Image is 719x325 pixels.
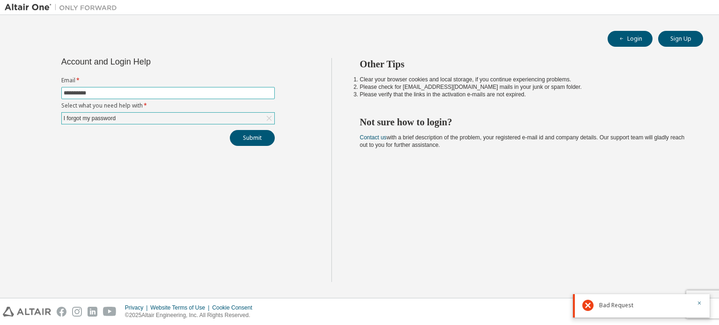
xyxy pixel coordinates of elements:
li: Please verify that the links in the activation e-mails are not expired. [360,91,687,98]
div: Privacy [125,304,150,311]
img: facebook.svg [57,307,66,317]
div: Website Terms of Use [150,304,212,311]
label: Email [61,77,275,84]
img: instagram.svg [72,307,82,317]
img: altair_logo.svg [3,307,51,317]
span: Bad Request [599,302,633,309]
div: Account and Login Help [61,58,232,65]
a: Contact us [360,134,387,141]
img: linkedin.svg [88,307,97,317]
li: Please check for [EMAIL_ADDRESS][DOMAIN_NAME] mails in your junk or spam folder. [360,83,687,91]
button: Submit [230,130,275,146]
li: Clear your browser cookies and local storage, if you continue experiencing problems. [360,76,687,83]
div: I forgot my password [62,113,274,124]
h2: Not sure how to login? [360,116,687,128]
button: Sign Up [658,31,703,47]
h2: Other Tips [360,58,687,70]
img: youtube.svg [103,307,117,317]
label: Select what you need help with [61,102,275,109]
img: Altair One [5,3,122,12]
div: I forgot my password [62,113,117,123]
span: with a brief description of the problem, your registered e-mail id and company details. Our suppo... [360,134,685,148]
p: © 2025 Altair Engineering, Inc. All Rights Reserved. [125,311,258,319]
div: Cookie Consent [212,304,257,311]
button: Login [608,31,653,47]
